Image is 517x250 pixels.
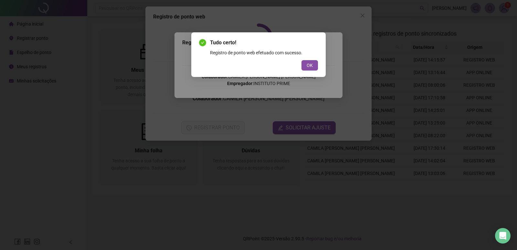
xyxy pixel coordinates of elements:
span: Tudo certo! [210,39,318,47]
div: Open Intercom Messenger [495,228,511,244]
button: OK [301,60,318,71]
span: check-circle [199,39,206,46]
span: OK [307,62,313,69]
div: Registro de ponto web efetuado com sucesso. [210,49,318,56]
